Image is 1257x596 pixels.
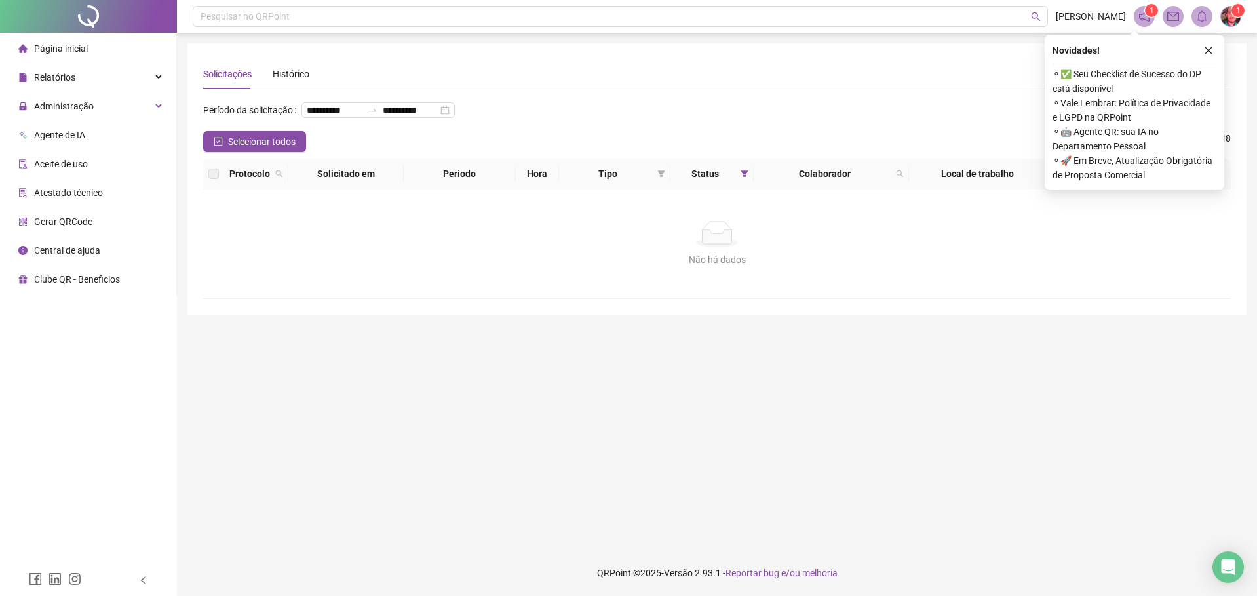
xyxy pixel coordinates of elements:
[34,43,88,54] span: Página inicial
[18,246,28,255] span: info-circle
[203,100,301,121] label: Período da solicitação
[18,159,28,169] span: audit
[34,72,75,83] span: Relatórios
[203,131,306,152] button: Selecionar todos
[18,44,28,53] span: home
[896,170,904,178] span: search
[516,159,559,189] th: Hora
[367,105,377,115] span: to
[655,164,668,184] span: filter
[664,568,693,578] span: Versão
[657,170,665,178] span: filter
[676,167,735,181] span: Status
[18,217,28,226] span: qrcode
[1196,10,1208,22] span: bell
[1053,67,1216,96] span: ⚬ ✅ Seu Checklist de Sucesso do DP está disponível
[893,164,906,184] span: search
[273,67,309,81] div: Histórico
[34,216,92,227] span: Gerar QRCode
[1221,7,1241,26] img: 78572
[34,274,120,285] span: Clube QR - Beneficios
[34,245,100,256] span: Central de ajuda
[367,105,377,115] span: swap-right
[1053,125,1216,153] span: ⚬ 🤖 Agente QR: sua IA no Departamento Pessoal
[1145,4,1158,17] sup: 1
[738,164,751,184] span: filter
[1150,6,1154,15] span: 1
[18,102,28,111] span: lock
[34,130,85,140] span: Agente de IA
[741,170,748,178] span: filter
[18,73,28,82] span: file
[1056,9,1126,24] span: [PERSON_NAME]
[68,572,81,586] span: instagram
[219,252,1215,267] div: Não há dados
[1053,153,1216,182] span: ⚬ 🚀 Em Breve, Atualização Obrigatória de Proposta Comercial
[1053,96,1216,125] span: ⚬ Vale Lembrar: Política de Privacidade e LGPD na QRPoint
[34,188,103,198] span: Atestado técnico
[273,164,286,184] span: search
[1236,6,1241,15] span: 1
[1204,46,1213,55] span: close
[275,170,283,178] span: search
[404,159,515,189] th: Período
[1167,10,1179,22] span: mail
[725,568,838,578] span: Reportar bug e/ou melhoria
[139,576,148,585] span: left
[1212,551,1244,583] div: Open Intercom Messenger
[48,572,62,586] span: linkedin
[914,167,1040,181] span: Local de trabalho
[18,275,28,284] span: gift
[1031,12,1041,22] span: search
[1053,43,1100,58] span: Novidades !
[29,572,42,586] span: facebook
[18,188,28,197] span: solution
[214,137,223,146] span: check-square
[1043,164,1056,184] span: filter
[34,101,94,111] span: Administração
[228,134,296,149] span: Selecionar todos
[203,67,252,81] div: Solicitações
[564,167,652,181] span: Tipo
[759,167,891,181] span: Colaborador
[177,550,1257,596] footer: QRPoint © 2025 - 2.93.1 -
[34,159,88,169] span: Aceite de uso
[1231,4,1245,17] sup: Atualize o seu contato no menu Meus Dados
[1138,10,1150,22] span: notification
[229,167,270,181] span: Protocolo
[288,159,404,189] th: Solicitado em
